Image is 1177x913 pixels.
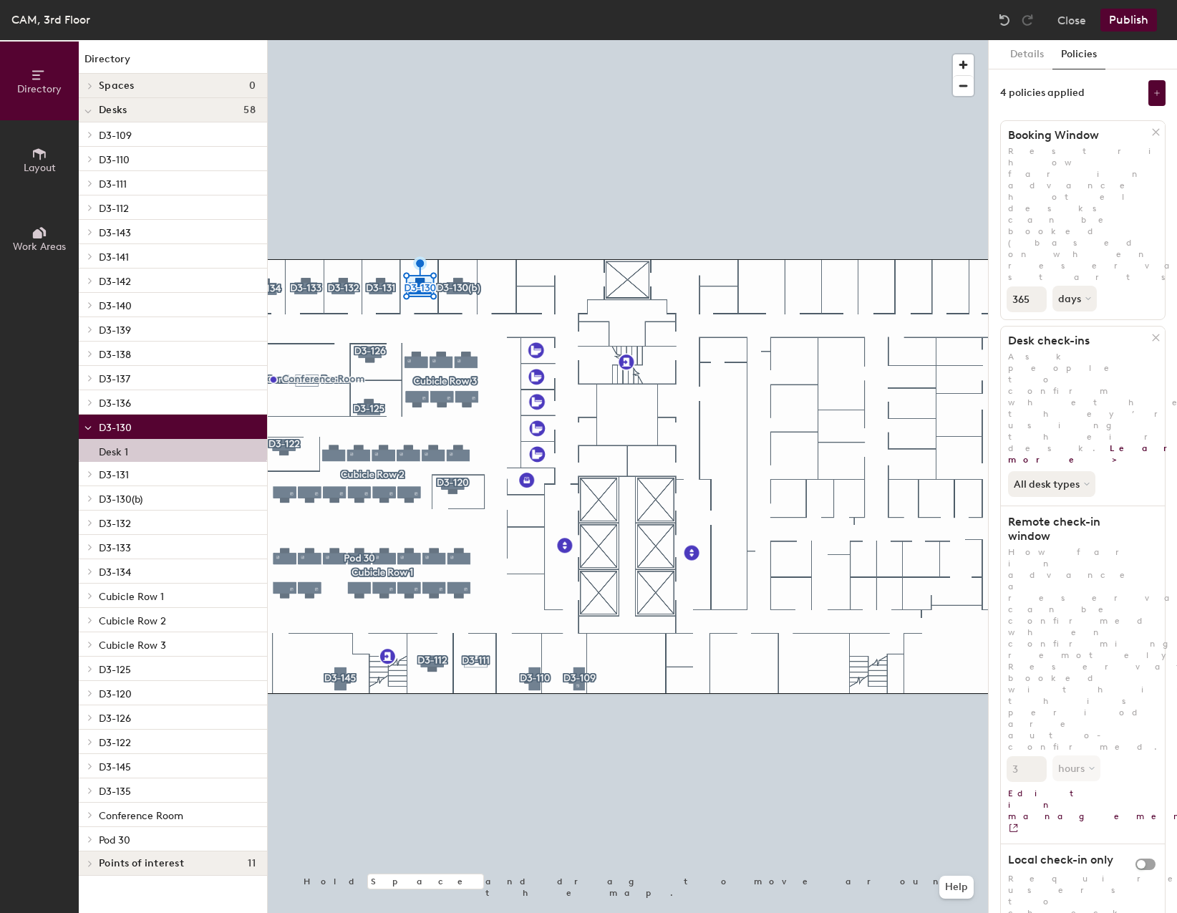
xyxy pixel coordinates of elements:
span: D3-134 [99,566,131,579]
a: Edit in management [1001,782,1165,834]
button: days [1052,286,1097,311]
span: D3-111 [99,178,127,190]
span: D3-140 [99,300,132,312]
span: Layout [24,162,56,174]
button: hours [1052,755,1100,781]
span: D3-125 [99,664,131,676]
button: All desk types [1008,471,1095,497]
span: Points of interest [99,858,184,869]
span: Cubicle Row 3 [99,639,166,652]
span: Pod 30 [99,834,130,846]
span: D3-132 [99,518,131,530]
span: D3-110 [99,154,130,166]
div: CAM, 3rd Floor [11,11,90,29]
img: Redo [1020,13,1035,27]
h1: Directory [79,52,267,74]
h1: Remote check-in window [1001,515,1152,544]
span: Desks [99,105,127,116]
span: D3-137 [99,373,130,385]
span: D3-131 [99,469,129,481]
span: Conference Room [99,810,183,822]
span: 0 [249,80,256,92]
p: Restrict how far in advance hotel desks can be booked (based on when reservation starts). [1001,145,1165,283]
span: D3-122 [99,737,131,749]
button: Details [1002,40,1052,69]
button: Publish [1100,9,1157,32]
h1: Local check-in only [1001,853,1152,867]
span: Cubicle Row 2 [99,615,166,627]
span: D3-130(b) [99,493,142,506]
span: D3-112 [99,203,129,215]
p: How far in advance a reservation can be confirmed when confirming remotely. Reservations booked w... [1001,546,1165,753]
img: Undo [997,13,1012,27]
h1: Desk check-ins [1001,334,1152,348]
span: Directory [17,83,62,95]
span: D3-109 [99,130,132,142]
span: Work Areas [13,241,66,253]
h1: Booking Window [1001,128,1152,142]
span: D3-142 [99,276,131,288]
span: D3-130 [99,422,132,434]
span: D3-139 [99,324,131,337]
span: D3-120 [99,688,132,700]
span: Spaces [99,80,135,92]
button: Help [939,876,974,899]
span: D3-136 [99,397,131,410]
span: D3-138 [99,349,131,361]
span: D3-141 [99,251,129,264]
span: D3-135 [99,786,131,798]
p: Desk 1 [99,442,128,458]
span: D3-143 [99,227,131,239]
span: 11 [248,858,256,869]
button: Policies [1052,40,1105,69]
span: 58 [243,105,256,116]
span: Cubicle Row 1 [99,591,164,603]
span: D3-126 [99,712,131,725]
div: 4 policies applied [1000,87,1085,99]
span: D3-145 [99,761,131,773]
span: D3-133 [99,542,131,554]
button: Close [1057,9,1086,32]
